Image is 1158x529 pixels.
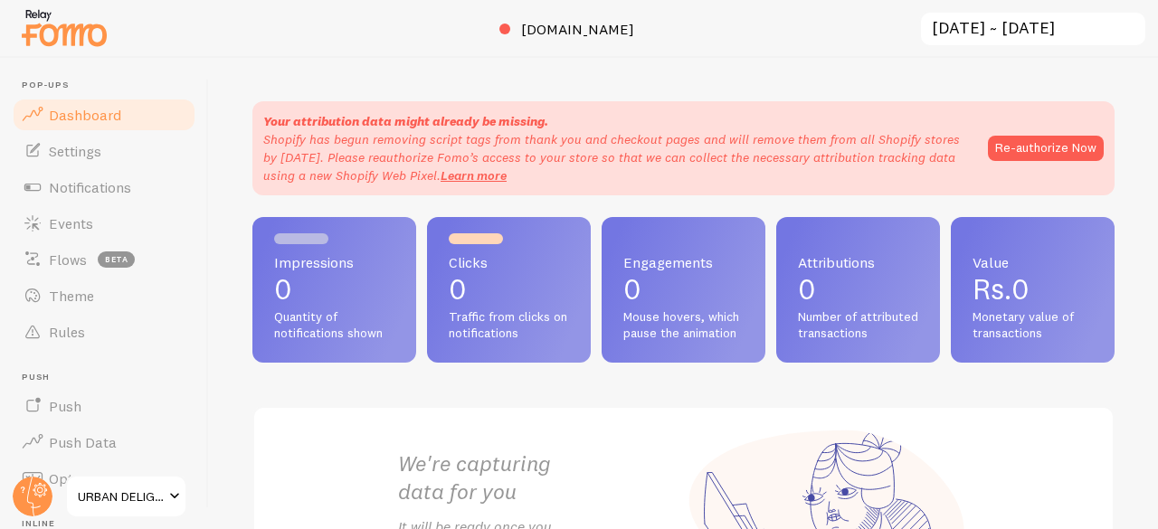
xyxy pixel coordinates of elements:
span: Mouse hovers, which pause the animation [623,309,744,341]
span: Push Data [49,433,117,451]
span: Rules [49,323,85,341]
img: fomo-relay-logo-orange.svg [19,5,109,51]
h2: We're capturing data for you [398,449,684,505]
span: Push [49,397,81,415]
a: Theme [11,278,197,314]
button: Re-authorize Now [988,136,1104,161]
span: Number of attributed transactions [798,309,918,341]
span: beta [98,251,135,268]
span: Pop-ups [22,80,197,91]
span: Settings [49,142,101,160]
span: Events [49,214,93,232]
a: Flows beta [11,241,197,278]
span: Opt-In [49,469,91,487]
a: Events [11,205,197,241]
span: Value [973,255,1093,269]
span: Traffic from clicks on notifications [449,309,569,341]
p: 0 [449,275,569,304]
a: Settings [11,133,197,169]
span: Dashboard [49,106,121,124]
a: Learn more [441,167,507,184]
a: URBAN DELIGHT [65,475,187,518]
span: Monetary value of transactions [973,309,1093,341]
span: Theme [49,287,94,305]
a: Push Data [11,424,197,460]
span: Rs.0 [973,271,1030,307]
span: URBAN DELIGHT [78,486,164,507]
span: Attributions [798,255,918,269]
span: Flows [49,250,87,269]
p: 0 [274,275,394,304]
span: Engagements [623,255,744,269]
p: 0 [798,275,918,304]
a: Notifications [11,169,197,205]
p: Shopify has begun removing script tags from thank you and checkout pages and will remove them fro... [263,130,970,184]
p: 0 [623,275,744,304]
a: Opt-In [11,460,197,496]
a: Rules [11,314,197,350]
span: Quantity of notifications shown [274,309,394,341]
a: Dashboard [11,97,197,133]
a: Push [11,388,197,424]
span: Notifications [49,178,131,196]
span: Impressions [274,255,394,269]
span: Push [22,372,197,383]
span: Clicks [449,255,569,269]
strong: Your attribution data might already be missing. [263,113,548,129]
